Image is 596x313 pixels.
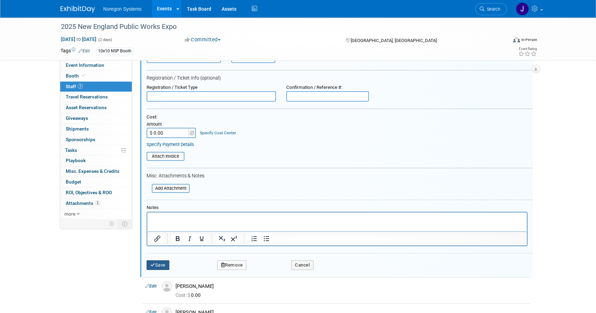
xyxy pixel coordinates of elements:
[513,37,520,42] img: Format-Inperson.png
[66,115,88,121] span: Giveaways
[147,85,276,91] div: Registration / Ticket Type
[75,36,82,42] span: to
[147,260,169,270] button: Save
[66,84,83,89] span: Staff
[66,126,89,132] span: Shipments
[60,166,132,177] a: Misc. Expenses & Credits
[78,49,90,53] a: Edit
[65,147,77,153] span: Tasks
[66,94,108,100] span: Travel Reservations
[60,92,132,102] a: Travel Reservations
[151,234,163,243] button: Insert/edit link
[60,82,132,92] a: Staff3
[60,71,132,81] a: Booth
[58,21,497,33] div: 2025 New England Public Works Expo
[60,124,132,134] a: Shipments
[60,209,132,219] a: more
[147,114,533,120] div: Cost:
[216,234,228,243] button: Subscript
[200,131,236,135] a: Specify Cost Center
[260,234,272,243] button: Bullet list
[248,234,260,243] button: Numbered list
[78,84,83,89] span: 3
[60,135,132,145] a: Sponsorships
[147,212,527,231] iframe: Rich Text Area
[286,85,369,91] div: Confirmation / Reference #:
[175,292,203,298] span: 0.00
[66,137,95,142] span: Sponsorships
[175,283,528,290] div: [PERSON_NAME]
[291,260,313,270] button: Cancel
[466,36,537,46] div: Event Format
[60,188,132,198] a: ROI, Objectives & ROO
[350,38,436,43] span: [GEOGRAPHIC_DATA], [GEOGRAPHIC_DATA]
[82,74,85,77] i: Booth reservation complete
[66,179,81,185] span: Budget
[182,36,223,43] button: Committed
[61,47,90,55] td: Tags
[475,3,507,15] a: Search
[118,219,132,228] td: Toggle Event Tabs
[147,75,533,81] div: Registration / Ticket Info (optional)
[147,122,196,128] div: Amount
[66,190,112,195] span: ROI, Objectives & ROO
[60,145,132,156] a: Tasks
[60,103,132,113] a: Asset Reservations
[96,48,134,55] div: 10x10 NSP Booth
[162,281,172,292] img: Associate-Profile-5.png
[145,284,157,289] a: Edit
[147,205,528,211] div: Notes
[172,234,183,243] button: Bold
[66,200,100,206] span: Attachments
[61,36,97,42] span: [DATE] [DATE]
[66,105,107,110] span: Asset Reservations
[60,60,132,71] a: Event Information
[61,6,95,13] img: ExhibitDay
[184,234,195,243] button: Italic
[60,198,132,209] a: Attachments2
[175,292,191,298] span: Cost: $
[485,7,500,12] span: Search
[228,234,240,243] button: Superscript
[518,47,537,51] div: Event Rating
[60,113,132,124] a: Giveaways
[66,73,87,79] span: Booth
[516,2,529,15] img: Johana Gil
[66,62,104,68] span: Event Information
[147,173,533,179] div: Misc. Attachments & Notes
[106,219,118,228] td: Personalize Event Tab Strip
[66,168,119,174] span: Misc. Expenses & Credits
[147,142,194,147] a: Specify Payment Details
[64,211,75,217] span: more
[95,200,100,206] span: 2
[60,156,132,166] a: Playbook
[66,158,86,163] span: Playbook
[60,177,132,187] a: Budget
[217,260,247,270] button: Remove
[103,6,141,12] span: Noregon Systems
[98,38,112,42] span: (2 days)
[521,37,537,42] div: In-Person
[196,234,207,243] button: Underline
